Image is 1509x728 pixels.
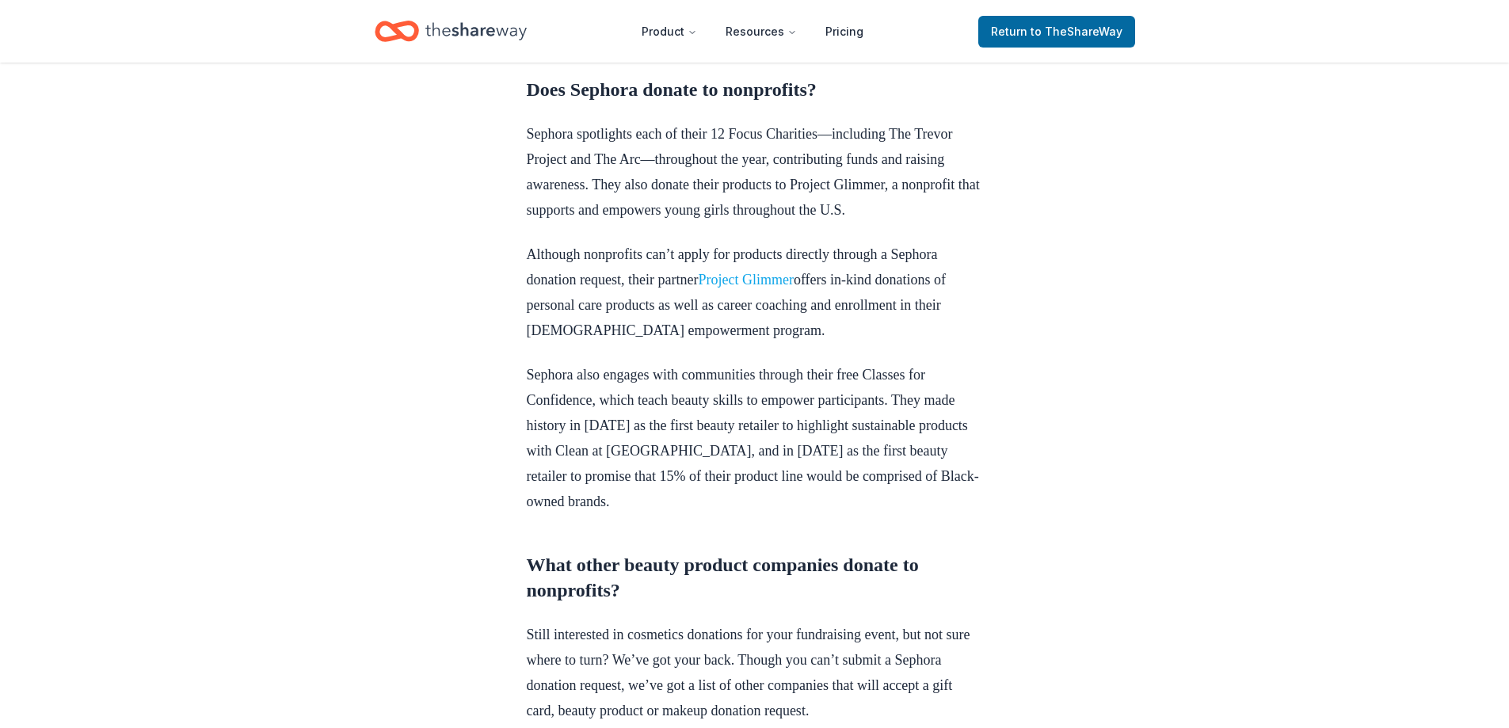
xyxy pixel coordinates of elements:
[698,272,793,288] a: Project Glimmer
[527,552,983,603] h2: What other beauty product companies donate to nonprofits?
[527,362,983,514] p: Sephora also engages with communities through their free Classes for Confidence, which teach beau...
[527,77,983,102] h2: Does Sephora donate to nonprofits?
[527,622,983,723] p: Still interested in cosmetics donations for your fundraising event, but not sure where to turn? W...
[375,13,527,50] a: Home
[629,13,876,50] nav: Main
[713,16,810,48] button: Resources
[978,16,1135,48] a: Returnto TheShareWay
[527,121,983,223] p: Sephora spotlights each of their 12 Focus Charities—including The Trevor Project and The Arc—thro...
[527,242,983,343] p: Although nonprofits can’t apply for products directly through a Sephora donation request, their p...
[991,22,1122,41] span: Return
[1031,25,1122,38] span: to TheShareWay
[629,16,710,48] button: Product
[813,16,876,48] a: Pricing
